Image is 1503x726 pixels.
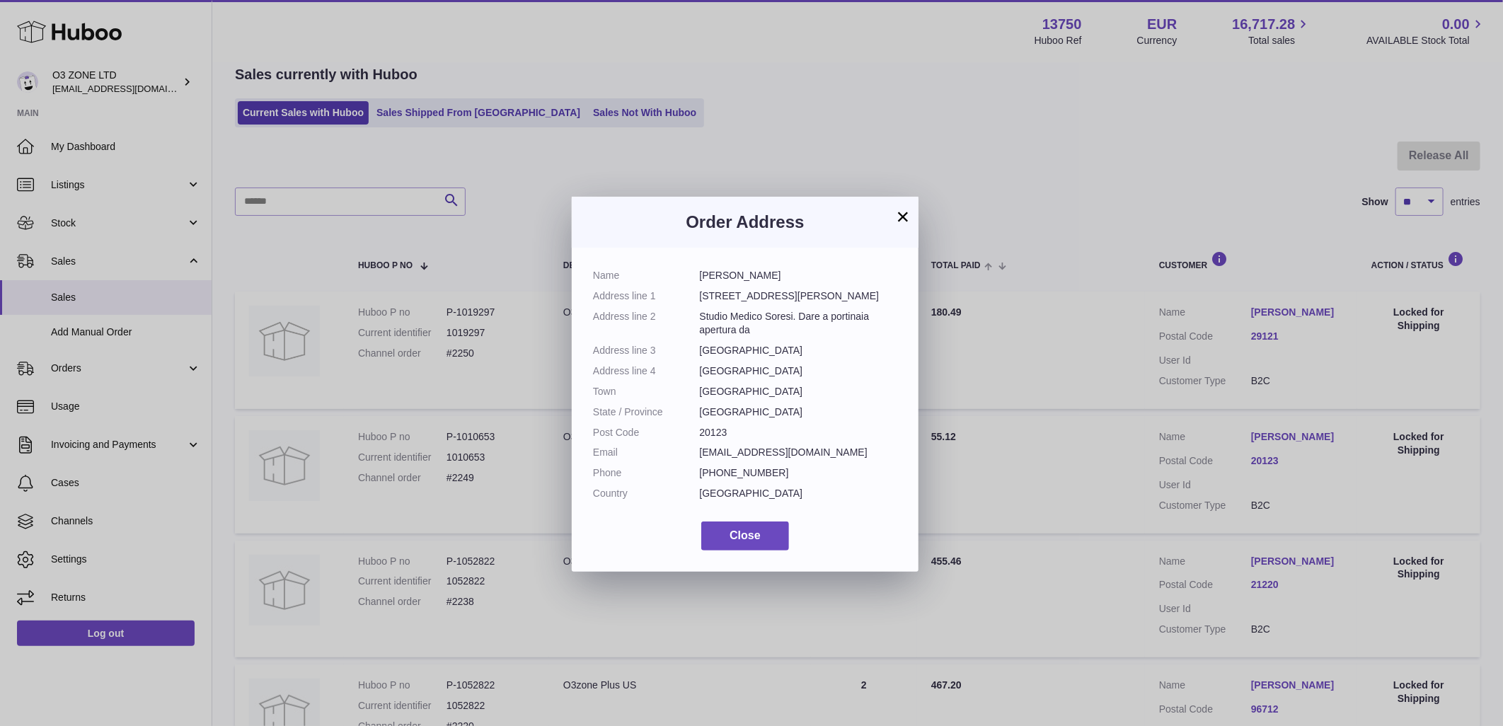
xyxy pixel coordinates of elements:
[700,466,898,480] dd: [PHONE_NUMBER]
[700,446,898,459] dd: [EMAIL_ADDRESS][DOMAIN_NAME]
[700,269,898,282] dd: [PERSON_NAME]
[700,405,898,419] dd: [GEOGRAPHIC_DATA]
[730,529,761,541] span: Close
[593,364,700,378] dt: Address line 4
[593,289,700,303] dt: Address line 1
[700,426,898,439] dd: 20123
[593,310,700,337] dt: Address line 2
[593,385,700,398] dt: Town
[700,344,898,357] dd: [GEOGRAPHIC_DATA]
[700,487,898,500] dd: [GEOGRAPHIC_DATA]
[593,446,700,459] dt: Email
[593,426,700,439] dt: Post Code
[593,487,700,500] dt: Country
[700,310,898,337] dd: Studio Medico Soresi. Dare a portinaia apertura da
[593,466,700,480] dt: Phone
[700,364,898,378] dd: [GEOGRAPHIC_DATA]
[700,385,898,398] dd: [GEOGRAPHIC_DATA]
[593,269,700,282] dt: Name
[894,208,911,225] button: ×
[593,405,700,419] dt: State / Province
[593,344,700,357] dt: Address line 3
[700,289,898,303] dd: [STREET_ADDRESS][PERSON_NAME]
[593,211,897,234] h3: Order Address
[701,522,789,551] button: Close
